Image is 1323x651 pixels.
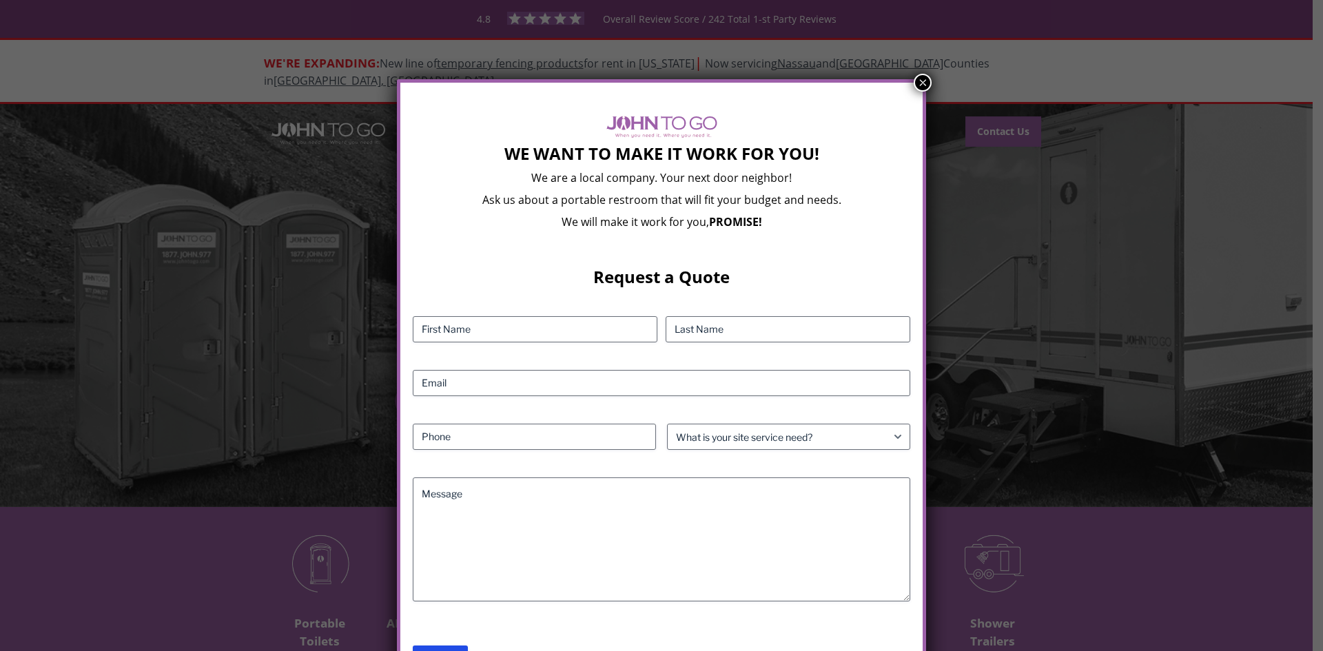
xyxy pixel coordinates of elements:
input: Email [413,370,910,396]
strong: We Want To Make It Work For You! [504,142,819,165]
strong: Request a Quote [593,265,730,288]
p: We will make it work for you, [413,214,910,229]
b: PROMISE! [709,214,762,229]
p: We are a local company. Your next door neighbor! [413,170,910,185]
input: Last Name [666,316,910,342]
input: First Name [413,316,657,342]
p: Ask us about a portable restroom that will fit your budget and needs. [413,192,910,207]
input: Phone [413,424,656,450]
button: Close [914,74,932,92]
img: logo of viptogo [606,116,717,138]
